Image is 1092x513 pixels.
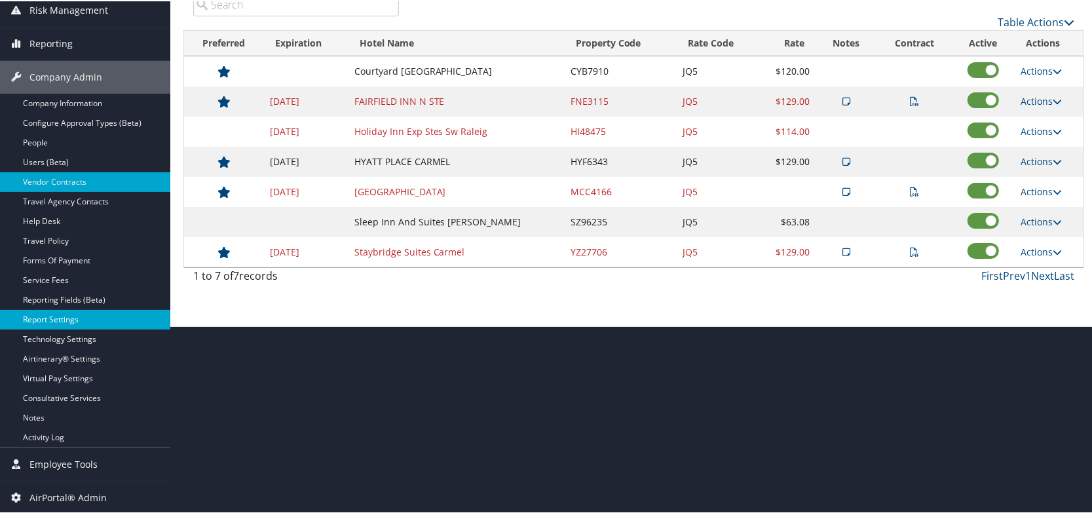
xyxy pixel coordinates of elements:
[263,176,347,206] td: [DATE]
[981,267,1003,282] a: First
[816,29,876,55] th: Notes: activate to sort column ascending
[263,145,347,176] td: [DATE]
[348,145,564,176] td: HYATT PLACE CARMEL
[676,115,759,145] td: JQ5
[759,206,816,236] td: $63.08
[676,29,759,55] th: Rate Code: activate to sort column ascending
[1021,154,1062,166] a: Actions
[29,60,102,92] span: Company Admin
[564,206,677,236] td: SZ96235
[676,55,759,85] td: JQ5
[759,55,816,85] td: $120.00
[1021,244,1062,257] a: Actions
[348,55,564,85] td: Courtyard [GEOGRAPHIC_DATA]
[348,236,564,266] td: Staybridge Suites Carmel
[998,14,1074,28] a: Table Actions
[348,176,564,206] td: [GEOGRAPHIC_DATA]
[348,85,564,115] td: FAIRFIELD INN N STE
[952,29,1015,55] th: Active: activate to sort column ascending
[29,447,98,480] span: Employee Tools
[263,29,347,55] th: Expiration: activate to sort column ascending
[676,85,759,115] td: JQ5
[759,115,816,145] td: $114.00
[676,206,759,236] td: JQ5
[29,480,107,513] span: AirPortal® Admin
[759,145,816,176] td: $129.00
[564,85,677,115] td: FNE3115
[348,206,564,236] td: Sleep Inn And Suites [PERSON_NAME]
[759,236,816,266] td: $129.00
[676,145,759,176] td: JQ5
[263,85,347,115] td: [DATE]
[564,145,677,176] td: HYF6343
[184,29,263,55] th: Preferred: activate to sort column ascending
[1054,267,1074,282] a: Last
[1031,267,1054,282] a: Next
[676,236,759,266] td: JQ5
[1021,94,1062,106] a: Actions
[233,267,239,282] span: 7
[564,55,677,85] td: CYB7910
[564,236,677,266] td: YZ27706
[676,176,759,206] td: JQ5
[1025,267,1031,282] a: 1
[348,29,564,55] th: Hotel Name: activate to sort column descending
[193,267,399,289] div: 1 to 7 of records
[1021,124,1062,136] a: Actions
[29,26,73,59] span: Reporting
[876,29,952,55] th: Contract: activate to sort column ascending
[759,29,816,55] th: Rate: activate to sort column ascending
[1021,184,1062,197] a: Actions
[759,85,816,115] td: $129.00
[1003,267,1025,282] a: Prev
[1021,64,1062,76] a: Actions
[1014,29,1083,55] th: Actions
[263,115,347,145] td: [DATE]
[564,115,677,145] td: HI48475
[348,115,564,145] td: Holiday Inn Exp Stes Sw Raleig
[1021,214,1062,227] a: Actions
[564,176,677,206] td: MCC4166
[263,236,347,266] td: [DATE]
[564,29,677,55] th: Property Code: activate to sort column ascending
